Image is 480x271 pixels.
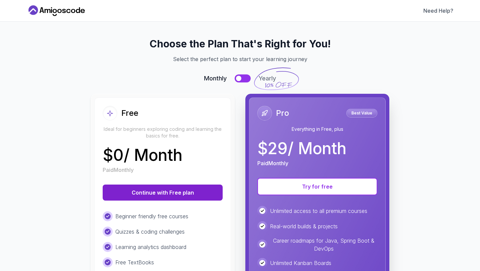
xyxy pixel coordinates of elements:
h2: Pro [276,108,289,118]
p: Beginner friendly free courses [115,212,188,220]
p: Paid Monthly [257,159,288,167]
p: Ideal for beginners exploring coding and learning the basics for free. [103,126,223,139]
button: Try for free [257,178,377,195]
p: Unlimited Kanban Boards [270,259,331,267]
p: Unlimited access to all premium courses [270,207,367,215]
p: Real-world builds & projects [270,222,338,230]
span: Monthly [204,74,227,83]
p: Learning analytics dashboard [115,243,186,251]
p: Career roadmaps for Java, Spring Boot & DevOps [270,237,377,253]
p: Best Value [347,110,376,116]
h2: Choose the Plan That's Right for You! [35,38,445,50]
p: Select the perfect plan to start your learning journey [35,55,445,63]
p: Quizzes & coding challenges [115,228,185,236]
button: Continue with Free plan [103,185,223,201]
a: Need Help? [423,7,453,15]
h2: Free [121,108,138,118]
p: Free TextBooks [115,258,154,266]
p: Paid Monthly [103,166,134,174]
p: Everything in Free, plus [257,126,377,132]
p: $ 0 / Month [103,147,182,163]
p: $ 29 / Month [257,141,346,157]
